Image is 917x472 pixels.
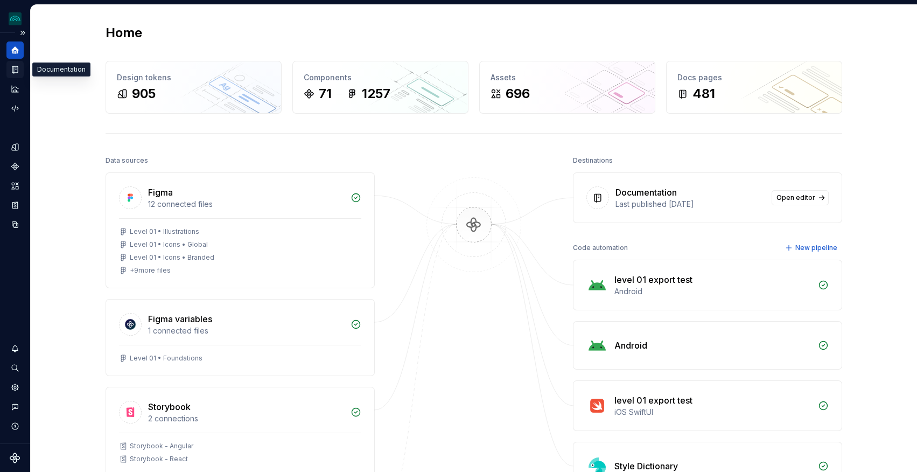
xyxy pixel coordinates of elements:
div: Components [304,72,457,83]
div: Level 01 • Icons • Branded [130,253,214,262]
span: New pipeline [795,244,837,252]
a: Docs pages481 [666,61,842,114]
a: Figma variables1 connected filesLevel 01 • Foundations [106,299,375,376]
div: 1257 [362,85,390,102]
div: 481 [692,85,715,102]
span: Open editor [776,193,815,202]
div: Android [614,339,647,352]
button: Search ⌘K [6,359,24,377]
img: 418c6d47-6da6-4103-8b13-b5999f8989a1.png [9,12,22,25]
div: Design tokens [117,72,270,83]
button: Notifications [6,340,24,357]
a: Data sources [6,216,24,233]
div: 12 connected files [148,199,344,210]
div: 2 connections [148,413,344,424]
div: Documentation [32,63,90,77]
h2: Home [106,24,142,41]
div: Last published [DATE] [615,199,765,210]
a: Documentation [6,61,24,78]
button: New pipeline [782,240,842,255]
div: 905 [132,85,156,102]
div: level 01 export test [614,394,692,407]
div: Figma variables [148,313,212,325]
div: Level 01 • Illustrations [130,227,199,236]
div: 1 connected files [148,325,344,336]
div: level 01 export test [614,273,692,286]
div: 696 [506,85,530,102]
a: Components [6,158,24,175]
a: Assets [6,177,24,195]
a: Design tokens905 [106,61,282,114]
div: + 9 more files [130,266,171,275]
div: Storybook - Angular [130,442,193,450]
div: Storybook - React [130,455,188,463]
a: Home [6,41,24,59]
div: iOS SwiftUI [614,407,811,418]
a: Components711257 [292,61,468,114]
svg: Supernova Logo [10,453,20,463]
a: Storybook stories [6,197,24,214]
div: Assets [491,72,644,83]
div: Level 01 • Foundations [130,354,202,363]
a: Code automation [6,100,24,117]
div: Destinations [573,153,613,168]
div: Data sources [106,153,148,168]
a: Open editor [772,190,829,205]
div: Android [614,286,811,297]
a: Figma12 connected filesLevel 01 • IllustrationsLevel 01 • Icons • GlobalLevel 01 • Icons • Brande... [106,172,375,288]
div: Docs pages [677,72,831,83]
a: Settings [6,379,24,396]
button: Expand sidebar [15,25,30,40]
div: 71 [319,85,332,102]
a: Assets696 [479,61,655,114]
div: Level 01 • Icons • Global [130,240,208,249]
div: Storybook [148,400,191,413]
div: Documentation [615,186,677,199]
div: Figma [148,186,173,199]
a: Analytics [6,80,24,98]
div: Code automation [573,240,628,255]
button: Contact support [6,398,24,415]
a: Design tokens [6,138,24,156]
